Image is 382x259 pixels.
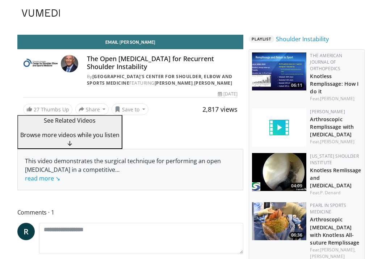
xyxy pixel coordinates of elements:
span: 06:36 [289,232,305,238]
img: 7447c5c3-9ee2-4995-afbb-27d4b6afab3b.150x105_q85_crop-smart_upscale.jpg [252,52,306,90]
a: Email [PERSON_NAME] [17,35,244,49]
a: The American Journal of Orthopedics [310,52,342,72]
a: PEARL in Sports Medicine [310,202,346,215]
div: This video demonstrates the surgical technique for performing an open [MEDICAL_DATA] in a competi... [25,157,236,183]
a: Shoulder Instability [276,35,329,43]
a: [PERSON_NAME] [320,95,354,102]
div: Feat. [310,139,361,145]
span: 27 [34,106,39,113]
button: See Related Videos Browse more videos while you listen [17,115,122,149]
img: video_placeholder_short.svg [252,109,306,147]
h4: The Open [MEDICAL_DATA] for Recurrent Shoulder Instability [87,55,238,71]
a: Knotless Remlissage and [MEDICAL_DATA] [310,167,361,189]
button: Save to [112,103,148,115]
p: See Related Videos [20,116,119,125]
a: 27 Thumbs Up [23,104,72,115]
a: 06:36 [252,202,306,240]
img: Avatar [61,55,78,72]
a: [PERSON_NAME] [310,109,345,115]
span: 2,817 views [202,105,238,114]
img: Columbia University's Center for Shoulder, Elbow and Sports Medicine [23,55,58,72]
span: Playlist [249,35,274,43]
div: By FEATURING , [87,73,238,86]
span: 04:09 [289,183,305,189]
a: Knotless Remplissage: How I do it [310,73,358,95]
a: read more ↘ [25,174,60,182]
div: Feat. [310,190,361,196]
a: Arthroscopic [MEDICAL_DATA] with Knotless All-suture Remplissage [310,216,359,246]
a: [US_STATE] Shoulder Institute [310,153,358,166]
button: Share [75,103,109,115]
div: [DATE] [218,91,238,97]
span: 06:11 [289,82,305,89]
a: [PERSON_NAME] [194,80,232,86]
a: R [17,223,35,240]
a: 04:09 [252,153,306,191]
span: Comments 1 [17,208,244,217]
img: f6e0f38b-b732-4b87-8d37-d6e08e686e13.150x105_q85_crop-smart_upscale.jpg [252,202,306,240]
a: P. Denard [320,190,340,196]
a: [PERSON_NAME], [320,247,356,253]
span: ... [25,166,119,182]
img: f0824d9a-1708-40fb-bc23-91fc51e9a0d1.150x105_q85_crop-smart_upscale.jpg [252,153,306,191]
span: Browse more videos while you listen [20,131,119,139]
a: [PERSON_NAME] [320,139,354,145]
a: [GEOGRAPHIC_DATA]'s Center for Shoulder, Elbow and Sports Medicine [87,73,232,86]
a: [PERSON_NAME] [155,80,193,86]
div: Feat. [310,95,361,102]
a: Arthroscopic Remplissage with [MEDICAL_DATA] [310,116,354,138]
a: 06:11 [252,52,306,90]
img: VuMedi Logo [22,9,60,17]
